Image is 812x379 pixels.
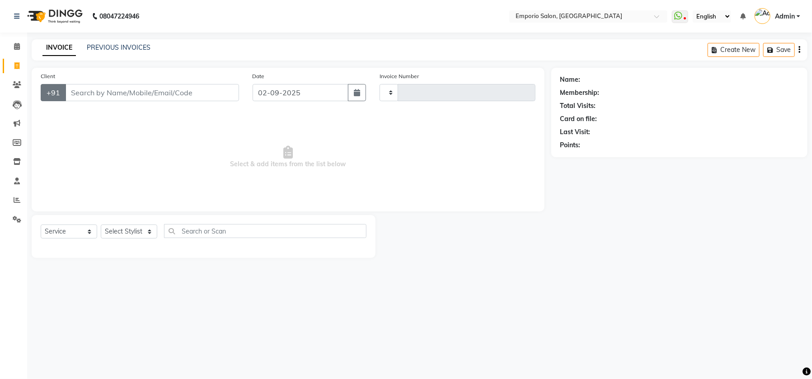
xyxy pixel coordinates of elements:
input: Search by Name/Mobile/Email/Code [65,84,239,101]
img: Admin [755,8,770,24]
div: Name: [560,75,581,84]
button: +91 [41,84,66,101]
button: Save [763,43,795,57]
div: Membership: [560,88,600,98]
label: Client [41,72,55,80]
div: Card on file: [560,114,597,124]
a: INVOICE [42,40,76,56]
b: 08047224946 [99,4,139,29]
input: Search or Scan [164,224,366,238]
label: Date [253,72,265,80]
button: Create New [708,43,760,57]
span: Select & add items from the list below [41,112,535,202]
label: Invoice Number [380,72,419,80]
span: Admin [775,12,795,21]
div: Last Visit: [560,127,591,137]
img: logo [23,4,85,29]
div: Total Visits: [560,101,596,111]
div: Points: [560,140,581,150]
a: PREVIOUS INVOICES [87,43,150,51]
